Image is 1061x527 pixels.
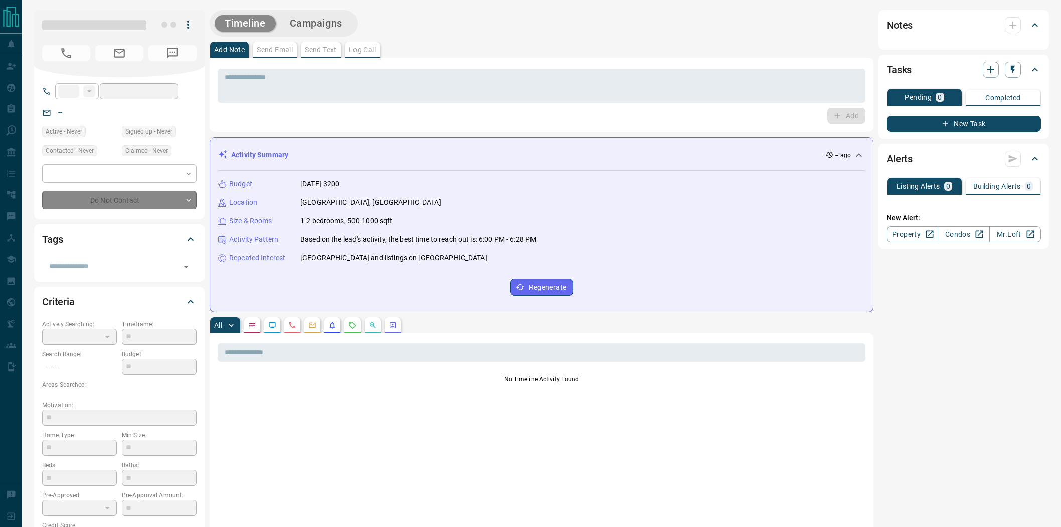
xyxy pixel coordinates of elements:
div: Activity Summary-- ago [218,146,865,164]
div: Alerts [887,147,1041,171]
p: Budget [229,179,252,189]
button: Open [179,259,193,274]
p: Activity Pattern [229,234,278,245]
p: -- - -- [42,359,117,375]
p: Based on the lead's activity, the best time to reach out is: 6:00 PM - 6:28 PM [300,234,536,245]
a: Condos [938,226,989,242]
svg: Notes [248,321,256,329]
svg: Lead Browsing Activity [268,321,276,329]
span: Signed up - Never [125,126,172,137]
button: Timeline [215,15,276,32]
p: Building Alerts [973,183,1021,190]
p: Min Size: [122,431,197,440]
p: No Timeline Activity Found [218,375,865,384]
p: Beds: [42,461,117,470]
h2: Alerts [887,151,913,167]
span: No Email [95,45,143,61]
p: Pre-Approval Amount: [122,491,197,500]
span: No Number [148,45,197,61]
p: Size & Rooms [229,216,272,226]
p: -- ago [835,151,851,160]
p: Motivation: [42,401,197,410]
a: Mr.Loft [989,226,1041,242]
p: Listing Alerts [897,183,940,190]
h2: Criteria [42,294,75,310]
p: Home Type: [42,431,117,440]
a: Property [887,226,938,242]
h2: Notes [887,17,913,33]
p: Budget: [122,350,197,359]
p: [DATE]-3200 [300,179,339,189]
svg: Emails [308,321,316,329]
p: Timeframe: [122,320,197,329]
p: Activity Summary [231,150,288,160]
p: New Alert: [887,213,1041,223]
p: Location [229,197,257,208]
p: Pending [905,94,932,101]
p: Repeated Interest [229,253,285,263]
p: 0 [1027,183,1031,190]
p: [GEOGRAPHIC_DATA] and listings on [GEOGRAPHIC_DATA] [300,253,487,263]
span: Active - Never [46,126,82,137]
div: Tasks [887,58,1041,82]
p: Pre-Approved: [42,491,117,500]
p: Search Range: [42,350,117,359]
h2: Tasks [887,62,912,78]
span: Contacted - Never [46,146,94,156]
svg: Calls [288,321,296,329]
span: No Number [42,45,90,61]
svg: Opportunities [369,321,377,329]
p: Add Note [214,46,245,53]
div: Notes [887,13,1041,37]
p: Actively Searching: [42,320,117,329]
svg: Requests [348,321,357,329]
div: Tags [42,227,197,251]
p: 0 [946,183,950,190]
a: -- [58,108,62,116]
button: Regenerate [510,279,573,296]
p: [GEOGRAPHIC_DATA], [GEOGRAPHIC_DATA] [300,197,441,208]
svg: Agent Actions [389,321,397,329]
h2: Tags [42,231,63,247]
button: Campaigns [280,15,352,32]
p: Areas Searched: [42,380,197,389]
p: All [214,322,222,329]
p: Completed [985,94,1021,101]
p: 0 [938,94,942,101]
svg: Listing Alerts [328,321,336,329]
div: Criteria [42,290,197,314]
p: 1-2 bedrooms, 500-1000 sqft [300,216,393,226]
button: New Task [887,116,1041,132]
div: Do Not Contact [42,191,197,209]
span: Claimed - Never [125,146,168,156]
p: Baths: [122,461,197,470]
